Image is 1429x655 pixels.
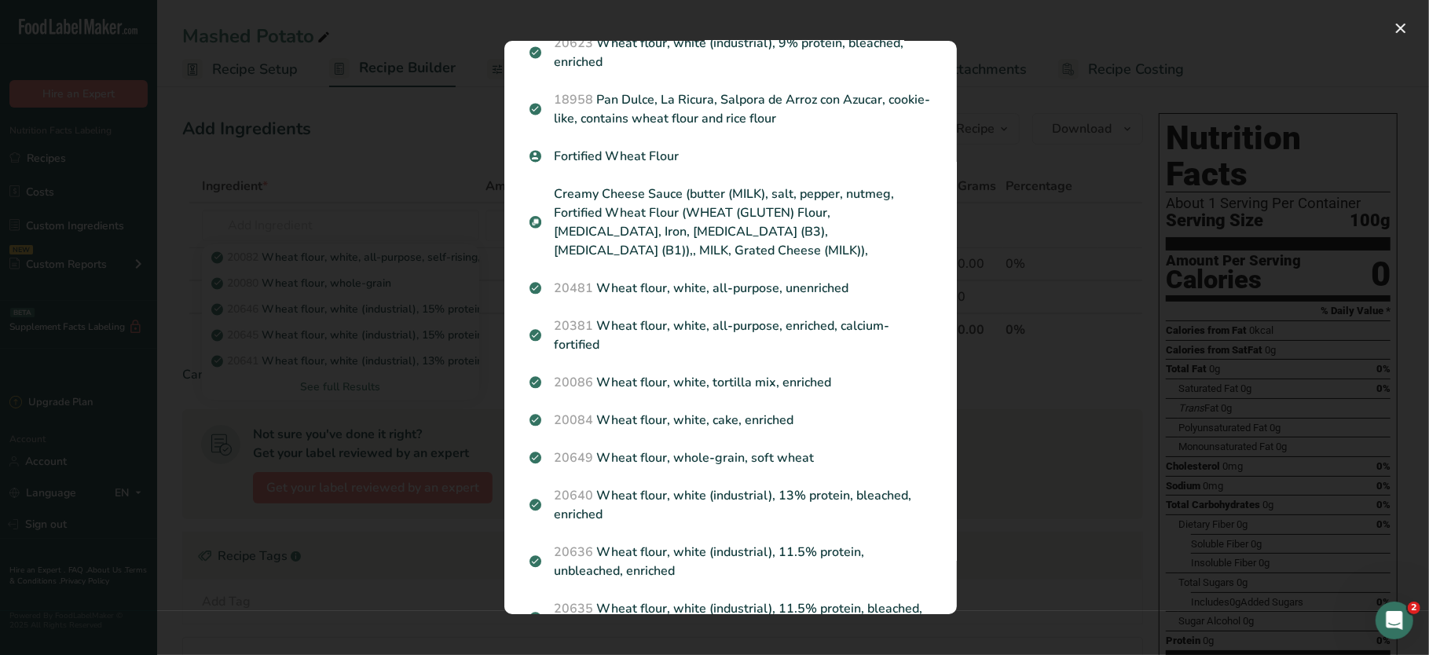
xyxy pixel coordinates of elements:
span: 20481 [555,280,594,297]
span: 18958 [555,91,594,108]
p: Pan Dulce, La Ricura, Salpora de Arroz con Azucar, cookie-like, contains wheat flour and rice flour [529,90,932,128]
span: 2 [1408,602,1420,614]
span: 20636 [555,543,594,561]
span: 20381 [555,317,594,335]
p: Creamy Cheese Sauce (butter (MILK), salt, pepper, nutmeg, Fortified Wheat Flour (WHEAT (GLUTEN) F... [529,185,932,260]
p: Fortified Wheat Flour [529,147,932,166]
span: 20623 [555,35,594,52]
p: Wheat flour, white (industrial), 9% protein, bleached, enriched [529,34,932,71]
span: 20086 [555,374,594,391]
p: Wheat flour, white (industrial), 13% protein, bleached, enriched [529,486,932,524]
iframe: Intercom live chat [1376,602,1413,639]
p: Wheat flour, white, all-purpose, enriched, calcium-fortified [529,317,932,354]
span: 20635 [555,600,594,617]
p: Wheat flour, white, tortilla mix, enriched [529,373,932,392]
p: Wheat flour, white, all-purpose, unenriched [529,279,932,298]
p: Wheat flour, white, cake, enriched [529,411,932,430]
img: Sub Recipe [529,217,541,229]
p: Wheat flour, white (industrial), 11.5% protein, unbleached, enriched [529,543,932,580]
p: Wheat flour, white (industrial), 11.5% protein, bleached, unenriched [529,599,932,637]
span: 20084 [555,412,594,429]
span: 20640 [555,487,594,504]
span: 20649 [555,449,594,467]
p: Wheat flour, whole-grain, soft wheat [529,448,932,467]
